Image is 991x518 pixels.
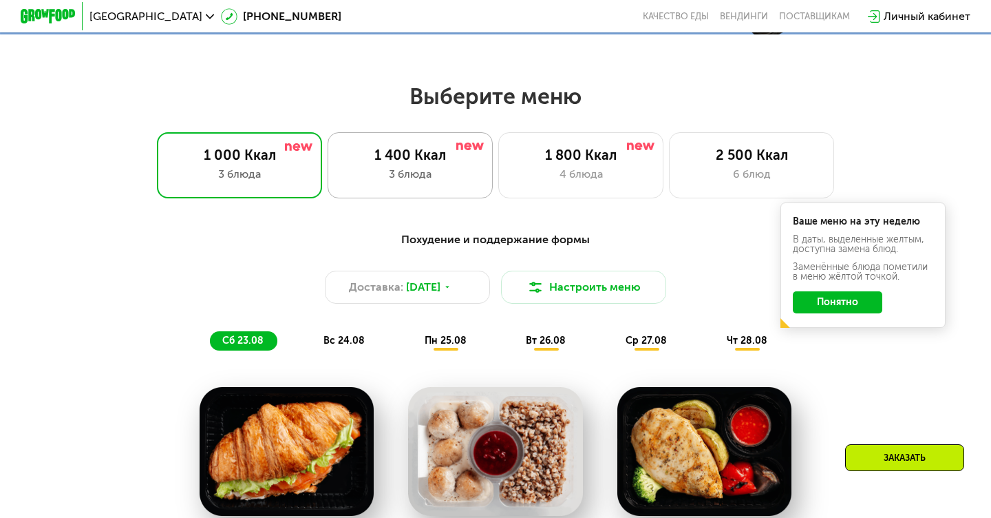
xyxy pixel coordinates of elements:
[643,11,709,22] a: Качество еды
[222,335,264,346] span: сб 23.08
[779,11,850,22] div: поставщикам
[793,291,882,313] button: Понятно
[323,335,365,346] span: вс 24.08
[425,335,467,346] span: пн 25.08
[221,8,341,25] a: [PHONE_NUMBER]
[526,335,566,346] span: вт 26.08
[349,279,403,296] span: Доставка:
[406,279,440,296] span: [DATE]
[513,166,649,183] div: 4 блюда
[89,11,202,22] span: [GEOGRAPHIC_DATA]
[171,166,308,183] div: 3 блюда
[683,166,820,183] div: 6 блюд
[501,271,666,304] button: Настроить меню
[793,235,933,254] div: В даты, выделенные желтым, доступна замена блюд.
[171,147,308,163] div: 1 000 Ккал
[683,147,820,163] div: 2 500 Ккал
[44,83,947,110] h2: Выберите меню
[845,444,964,471] div: Заказать
[342,166,478,183] div: 3 блюда
[884,8,970,25] div: Личный кабинет
[88,231,903,249] div: Похудение и поддержание формы
[342,147,478,163] div: 1 400 Ккал
[793,217,933,227] div: Ваше меню на эту неделю
[513,147,649,163] div: 1 800 Ккал
[793,262,933,282] div: Заменённые блюда пометили в меню жёлтой точкой.
[727,335,767,346] span: чт 28.08
[626,335,667,346] span: ср 27.08
[720,11,768,22] a: Вендинги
